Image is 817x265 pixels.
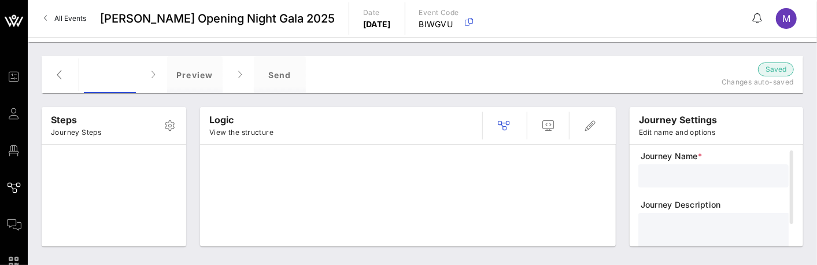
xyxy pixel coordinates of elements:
p: View the structure [209,127,273,138]
a: All Events [37,9,93,28]
div: M [776,8,797,29]
p: Edit name and options [639,127,717,138]
p: [DATE] [363,19,391,30]
p: Date [363,7,391,19]
p: Changes auto-saved [649,76,794,88]
span: Saved [766,64,786,75]
span: Journey Description [641,199,789,211]
p: Logic [209,113,273,127]
span: All Events [54,14,86,23]
p: Steps [51,113,101,127]
span: M [782,13,790,24]
div: Preview [167,56,223,93]
p: Journey Steps [51,127,101,138]
p: BIWGVU [419,19,459,30]
p: journey settings [639,113,717,127]
span: Journey Name [641,150,789,162]
span: [PERSON_NAME] Opening Night Gala 2025 [100,10,335,27]
div: Send [254,56,306,93]
p: Event Code [419,7,459,19]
